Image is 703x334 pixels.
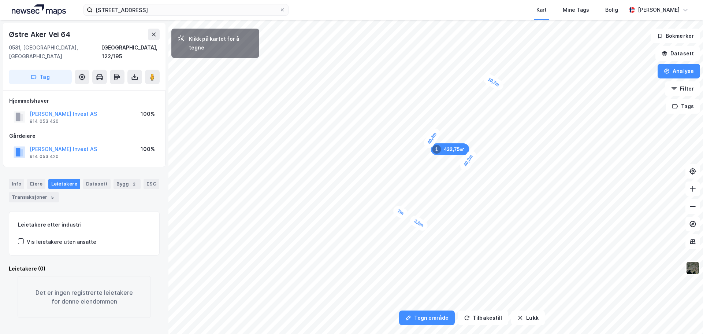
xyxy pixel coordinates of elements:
div: Østre Aker Vei 64 [9,29,72,40]
div: 100% [141,145,155,154]
button: Analyse [658,64,700,78]
div: 5 [49,194,56,201]
button: Bokmerker [651,29,700,43]
img: logo.a4113a55bc3d86da70a041830d287a7e.svg [12,4,66,15]
button: Tilbakestill [458,311,508,325]
button: Datasett [655,46,700,61]
div: 914 053 420 [30,154,59,159]
div: Mine Tags [563,5,589,14]
div: 100% [141,110,155,118]
div: 914 053 420 [30,118,59,124]
div: Map marker [431,143,469,155]
div: [PERSON_NAME] [638,5,680,14]
div: Transaksjoner [9,192,59,202]
iframe: Chat Widget [666,299,703,334]
div: [GEOGRAPHIC_DATA], 122/195 [102,43,160,61]
div: Hjemmelshaver [9,96,159,105]
div: Map marker [422,126,442,150]
div: Det er ingen registrerte leietakere for denne eiendommen [18,276,151,318]
div: Map marker [391,204,410,220]
div: Vis leietakere uten ansatte [27,238,96,246]
button: Lukk [511,311,544,325]
button: Filter [665,81,700,96]
div: Map marker [408,214,429,232]
div: Kart [536,5,547,14]
div: Map marker [458,149,478,172]
div: Kontrollprogram for chat [666,299,703,334]
div: 0581, [GEOGRAPHIC_DATA], [GEOGRAPHIC_DATA] [9,43,102,61]
div: 1 [432,145,441,154]
div: Datasett [83,179,111,189]
div: Leietakere (0) [9,264,160,273]
div: 2 [130,180,138,188]
button: Tag [9,70,72,84]
div: Leietakere [48,179,80,189]
div: Bolig [605,5,618,14]
div: Eiere [27,179,45,189]
div: Leietakere etter industri [18,220,150,229]
div: Klikk på kartet for å tegne [189,34,253,52]
div: Info [9,179,24,189]
div: Map marker [482,72,505,92]
input: Søk på adresse, matrikkel, gårdeiere, leietakere eller personer [93,4,279,15]
div: ESG [144,179,159,189]
div: Bygg [114,179,141,189]
img: 9k= [686,261,700,275]
button: Tegn område [399,311,455,325]
button: Tags [666,99,700,114]
div: Gårdeiere [9,132,159,140]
